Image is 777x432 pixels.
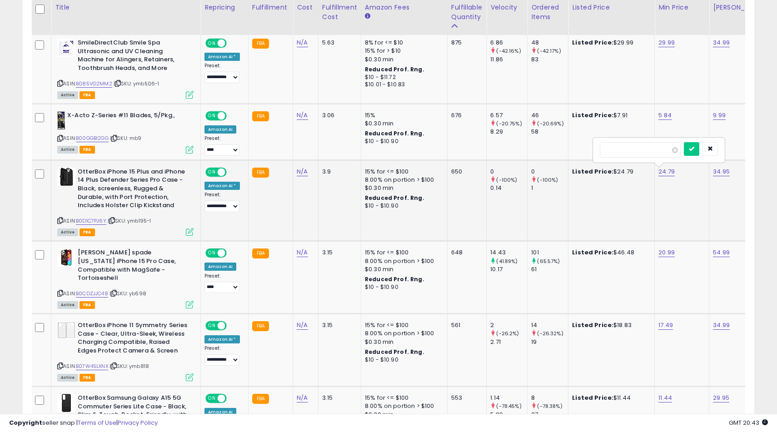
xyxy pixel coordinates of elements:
[322,394,354,402] div: 3.15
[204,345,241,366] div: Preset:
[490,265,527,273] div: 10.17
[110,362,149,370] span: | SKU: ymb818
[496,120,522,127] small: (-20.75%)
[57,168,194,235] div: ASIN:
[531,55,568,64] div: 83
[531,265,568,273] div: 61
[225,168,240,176] span: OFF
[658,111,672,120] a: 5.84
[365,111,440,119] div: 15%
[204,125,236,134] div: Amazon AI
[225,395,240,402] span: OFF
[713,111,726,120] a: 9.99
[365,265,440,273] div: $0.30 min
[57,39,75,57] img: 41cq67pic1L._SL40_.jpg
[252,111,269,121] small: FBA
[713,393,729,402] a: 29.95
[490,168,527,176] div: 0
[496,330,519,337] small: (-26.2%)
[204,263,236,271] div: Amazon AI
[80,301,95,309] span: FBA
[537,176,558,184] small: (-100%)
[55,3,197,12] div: Title
[365,81,440,89] div: $10.01 - $10.83
[252,321,269,331] small: FBA
[204,273,241,293] div: Preset:
[297,393,308,402] a: N/A
[490,111,527,119] div: 6.57
[114,80,159,87] span: | SKU: ymb506-1
[713,167,730,176] a: 34.95
[365,65,424,73] b: Reduced Prof. Rng.
[57,301,78,309] span: All listings currently available for purchase on Amazon
[365,168,440,176] div: 15% for <= $100
[206,112,218,120] span: ON
[57,228,78,236] span: All listings currently available for purchase on Amazon
[490,184,527,192] div: 0.14
[297,38,308,47] a: N/A
[57,321,194,380] div: ASIN:
[572,248,647,257] div: $46.48
[206,395,218,402] span: ON
[658,3,705,12] div: Min Price
[537,330,563,337] small: (-26.32%)
[365,184,440,192] div: $0.30 min
[76,80,112,88] a: B085VG2MM2
[297,248,308,257] a: N/A
[531,128,568,136] div: 58
[531,248,568,257] div: 101
[490,321,527,329] div: 2
[80,91,95,99] span: FBA
[531,168,568,176] div: 0
[490,39,527,47] div: 6.86
[531,3,564,22] div: Ordered Items
[322,39,354,47] div: 5.63
[496,258,518,265] small: (41.89%)
[78,39,188,74] b: SmileDirectClub Smile Spa Ultrasonic and UV Cleaning Machine for Alingers, Retainers, Toothbrush ...
[297,167,308,176] a: N/A
[365,202,440,210] div: $10 - $10.90
[729,418,768,427] span: 2025-10-12 20:43 GMT
[322,168,354,176] div: 3.9
[365,39,440,47] div: 8% for <= $10
[78,418,116,427] a: Terms of Use
[365,402,440,410] div: 8.00% on portion > $100
[57,248,75,267] img: 41OxPQ+XIWL._SL40_.jpg
[118,418,158,427] a: Privacy Policy
[572,111,647,119] div: $7.91
[204,135,241,156] div: Preset:
[490,338,527,346] div: 2.71
[365,348,424,356] b: Reduced Prof. Rng.
[365,3,443,12] div: Amazon Fees
[658,38,675,47] a: 29.99
[76,362,108,370] a: B07W45LXNX
[57,321,75,339] img: 31vdclyfs3L._SL40_.jpg
[713,248,730,257] a: 54.99
[252,168,269,178] small: FBA
[490,55,527,64] div: 11.86
[57,91,78,99] span: All listings currently available for purchase on Amazon
[76,217,106,225] a: B0D1C7PJ6Y
[537,258,560,265] small: (65.57%)
[57,111,65,129] img: 41961XPeKIL._SL40_.jpg
[57,168,75,186] img: 41Ain1FgUTL._SL40_.jpg
[57,146,78,154] span: All listings currently available for purchase on Amazon
[365,138,440,145] div: $10 - $10.90
[496,176,517,184] small: (-100%)
[572,321,647,329] div: $18.83
[297,321,308,330] a: N/A
[451,111,479,119] div: 676
[531,184,568,192] div: 1
[365,338,440,346] div: $0.30 min
[365,248,440,257] div: 15% for <= $100
[531,338,568,346] div: 19
[322,3,357,22] div: Fulfillment Cost
[531,111,568,119] div: 46
[225,249,240,257] span: OFF
[451,39,479,47] div: 875
[531,39,568,47] div: 48
[206,168,218,176] span: ON
[57,111,194,153] div: ASIN:
[365,356,440,364] div: $10 - $10.90
[365,275,424,283] b: Reduced Prof. Rng.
